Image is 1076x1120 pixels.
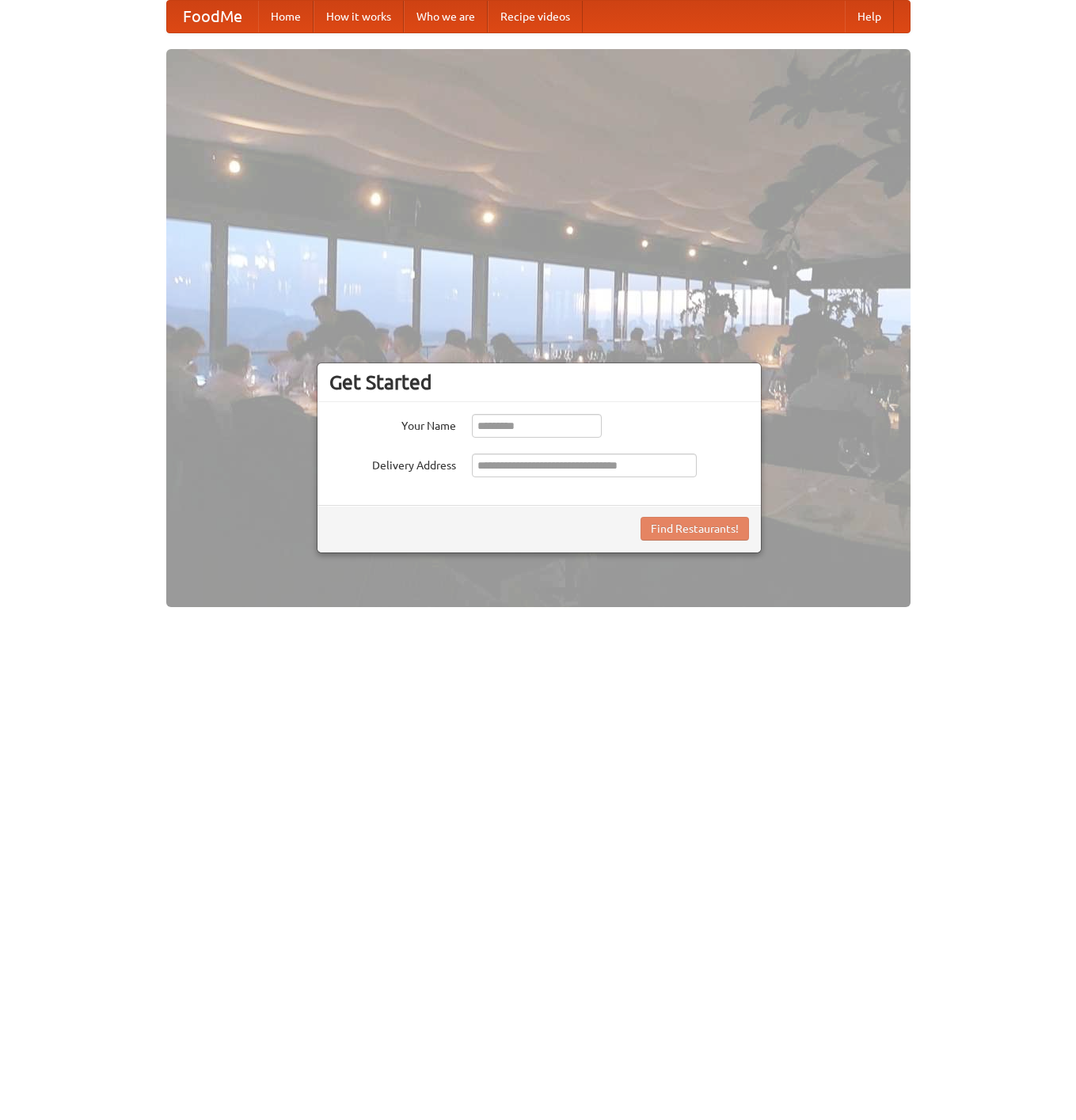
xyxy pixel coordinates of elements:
[258,1,314,32] a: Home
[329,370,749,394] h3: Get Started
[329,454,456,473] label: Delivery Address
[488,1,583,32] a: Recipe videos
[314,1,404,32] a: How it works
[845,1,894,32] a: Help
[404,1,488,32] a: Who we are
[641,517,749,541] button: Find Restaurants!
[329,414,456,434] label: Your Name
[167,1,258,32] a: FoodMe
